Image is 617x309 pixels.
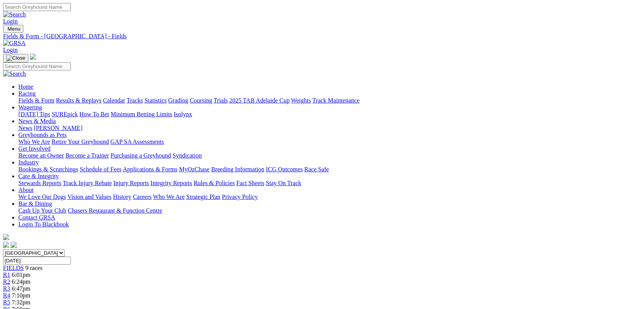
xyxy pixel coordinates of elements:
a: SUREpick [52,111,78,117]
div: Racing [18,97,614,104]
a: History [113,194,131,200]
a: Privacy Policy [222,194,258,200]
a: Schedule of Fees [80,166,121,172]
a: Stay On Track [266,180,301,186]
input: Search [3,62,71,70]
a: Retire Your Greyhound [52,138,109,145]
a: Bookings & Scratchings [18,166,78,172]
a: Careers [133,194,151,200]
div: Care & Integrity [18,180,614,187]
a: R3 [3,285,10,292]
a: Racing [18,90,36,97]
img: Close [6,55,25,61]
button: Toggle navigation [3,25,23,33]
div: Bar & Dining [18,207,614,214]
a: FIELDS [3,265,24,271]
input: Select date [3,257,71,265]
a: Stewards Reports [18,180,61,186]
div: News & Media [18,125,614,132]
span: 6:47pm [12,285,31,292]
a: Get Involved [18,145,50,152]
img: GRSA [3,40,26,47]
a: Fields & Form - [GEOGRAPHIC_DATA] - Fields [3,33,614,40]
span: 7:10pm [12,292,31,299]
a: Race Safe [304,166,329,172]
a: Isolynx [174,111,192,117]
img: logo-grsa-white.png [3,234,9,240]
a: Grading [168,97,188,104]
span: 9 races [25,265,42,271]
a: Become a Trainer [65,152,109,159]
a: Login [3,18,18,24]
img: Search [3,11,26,18]
a: Login To Blackbook [18,221,69,228]
a: Chasers Restaurant & Function Centre [68,207,162,214]
a: We Love Our Dogs [18,194,66,200]
a: Results & Replays [56,97,101,104]
a: Become an Owner [18,152,64,159]
div: Wagering [18,111,614,118]
a: Weights [291,97,311,104]
a: News [18,125,32,131]
a: [PERSON_NAME] [34,125,82,131]
a: News & Media [18,118,56,124]
a: Calendar [103,97,125,104]
img: facebook.svg [3,242,9,248]
a: Purchasing a Greyhound [111,152,171,159]
a: Care & Integrity [18,173,59,179]
a: Industry [18,159,39,166]
a: R4 [3,292,10,299]
div: Industry [18,166,614,173]
a: How To Bet [80,111,109,117]
a: Applications & Forms [123,166,177,172]
a: 2025 TAB Adelaide Cup [229,97,290,104]
a: Breeding Information [211,166,264,172]
a: Strategic Plan [186,194,220,200]
a: Cash Up Your Club [18,207,66,214]
a: Trials [213,97,228,104]
a: Login [3,47,18,53]
a: Coursing [190,97,212,104]
a: Wagering [18,104,42,111]
a: GAP SA Assessments [111,138,164,145]
a: Syndication [173,152,202,159]
a: Bar & Dining [18,200,52,207]
a: Home [18,83,33,90]
div: About [18,194,614,200]
a: MyOzChase [179,166,210,172]
a: R2 [3,278,10,285]
a: Statistics [145,97,167,104]
a: Minimum Betting Limits [111,111,172,117]
div: Greyhounds as Pets [18,138,614,145]
a: Track Maintenance [313,97,360,104]
img: Search [3,70,26,77]
img: logo-grsa-white.png [30,54,36,60]
div: Get Involved [18,152,614,159]
input: Search [3,3,71,11]
a: Who We Are [153,194,185,200]
span: 6:24pm [12,278,31,285]
a: Contact GRSA [18,214,55,221]
a: Injury Reports [113,180,149,186]
span: 7:32pm [12,299,31,306]
a: R1 [3,272,10,278]
a: Tracks [127,97,143,104]
a: [DATE] Tips [18,111,50,117]
a: Fields & Form [18,97,54,104]
span: Menu [8,26,20,32]
button: Toggle navigation [3,54,28,62]
a: Track Injury Rebate [63,180,112,186]
a: Greyhounds as Pets [18,132,67,138]
a: Fact Sheets [236,180,264,186]
a: Integrity Reports [150,180,192,186]
a: R5 [3,299,10,306]
a: About [18,187,34,193]
span: 6:01pm [12,272,31,278]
